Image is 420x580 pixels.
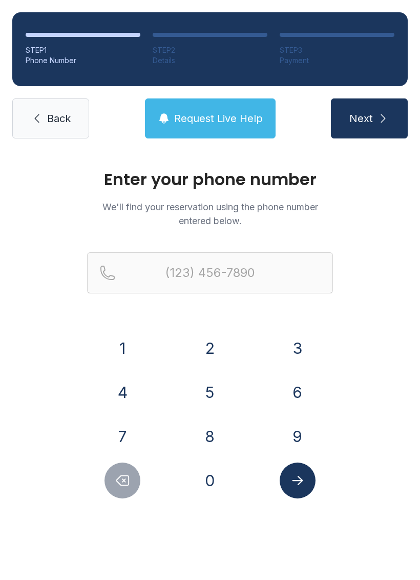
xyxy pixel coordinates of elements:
[192,463,228,498] button: 0
[87,171,333,188] h1: Enter your phone number
[174,111,263,126] span: Request Live Help
[280,330,316,366] button: 3
[47,111,71,126] span: Back
[192,330,228,366] button: 2
[26,45,140,55] div: STEP 1
[192,374,228,410] button: 5
[87,252,333,293] input: Reservation phone number
[280,418,316,454] button: 9
[280,55,394,66] div: Payment
[153,55,267,66] div: Details
[280,463,316,498] button: Submit lookup form
[104,463,140,498] button: Delete number
[349,111,373,126] span: Next
[280,45,394,55] div: STEP 3
[104,330,140,366] button: 1
[26,55,140,66] div: Phone Number
[104,374,140,410] button: 4
[87,200,333,228] p: We'll find your reservation using the phone number entered below.
[153,45,267,55] div: STEP 2
[280,374,316,410] button: 6
[192,418,228,454] button: 8
[104,418,140,454] button: 7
